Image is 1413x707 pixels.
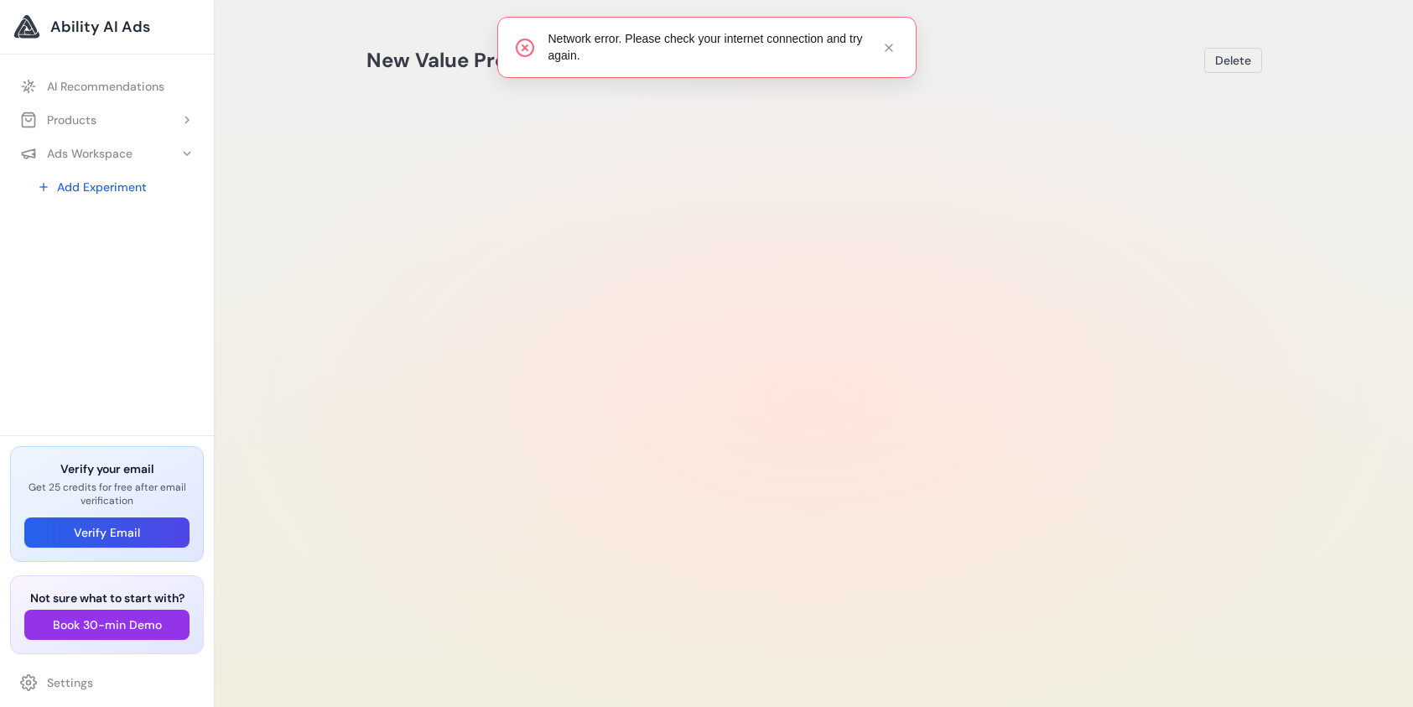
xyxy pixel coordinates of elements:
[13,13,200,40] a: Ability AI Ads
[50,15,150,39] span: Ability AI Ads
[24,517,190,548] button: Verify Email
[20,145,132,162] div: Ads Workspace
[366,47,709,73] span: New Value Proposition Experiment
[1204,48,1262,73] button: Delete
[27,172,204,202] a: Add Experiment
[24,481,190,507] p: Get 25 credits for free after email verification
[1215,52,1251,69] span: Delete
[10,105,204,135] button: Products
[548,31,865,64] div: Network error. Please check your internet connection and try again.
[24,610,190,640] button: Book 30-min Demo
[24,460,190,477] h3: Verify your email
[10,71,204,101] a: AI Recommendations
[10,138,204,169] button: Ads Workspace
[10,668,204,698] a: Settings
[20,112,96,128] div: Products
[24,590,190,606] h3: Not sure what to start with?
